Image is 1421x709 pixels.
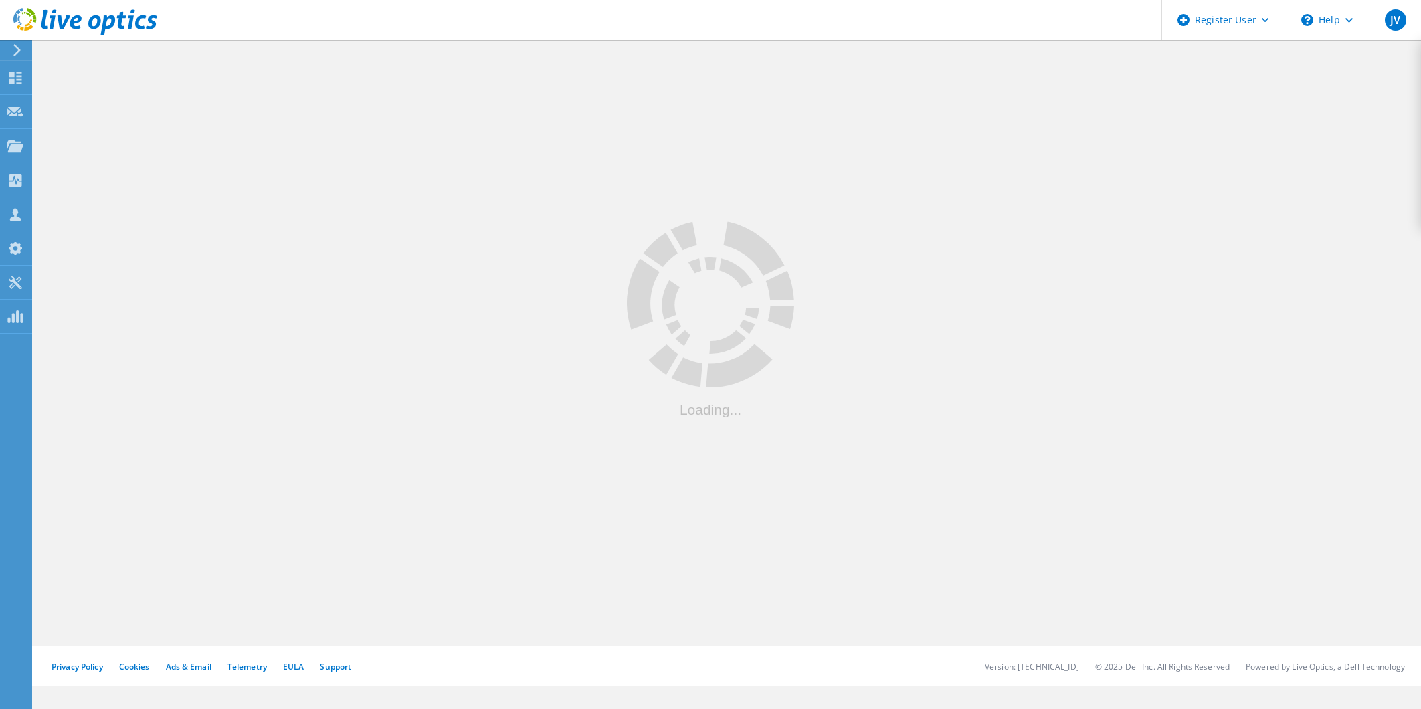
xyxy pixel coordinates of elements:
[13,28,157,37] a: Live Optics Dashboard
[227,661,267,672] a: Telemetry
[320,661,351,672] a: Support
[1095,661,1230,672] li: © 2025 Dell Inc. All Rights Reserved
[1301,14,1313,26] svg: \n
[1390,15,1400,25] span: JV
[1246,661,1405,672] li: Powered by Live Optics, a Dell Technology
[52,661,103,672] a: Privacy Policy
[627,403,794,417] div: Loading...
[985,661,1079,672] li: Version: [TECHNICAL_ID]
[119,661,150,672] a: Cookies
[283,661,304,672] a: EULA
[166,661,211,672] a: Ads & Email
